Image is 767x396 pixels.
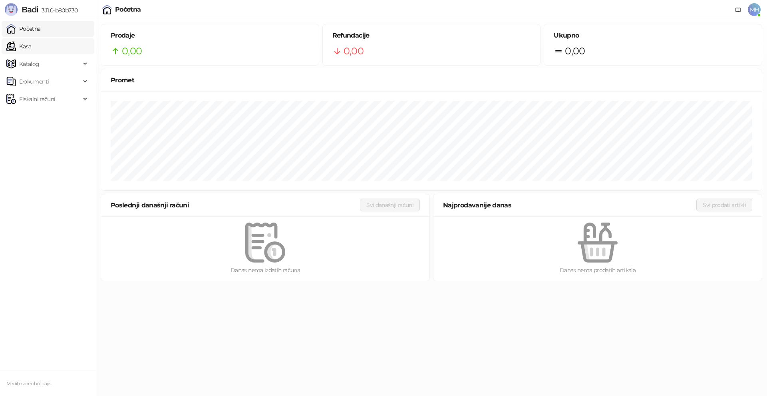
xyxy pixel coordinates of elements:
span: 0,00 [565,44,585,59]
button: Svi prodati artikli [696,199,752,211]
a: Početna [6,21,41,37]
small: Mediteraneo holidays [6,381,51,386]
div: Danas nema prodatih artikala [446,266,749,275]
h5: Refundacije [332,31,531,40]
div: Promet [111,75,752,85]
span: 0,00 [122,44,142,59]
span: MH [748,3,761,16]
img: Logo [5,3,18,16]
span: 0,00 [344,44,364,59]
span: 3.11.0-b80b730 [38,7,77,14]
div: Najprodavanije danas [443,200,696,210]
button: Svi današnji računi [360,199,420,211]
span: Badi [22,5,38,14]
h5: Prodaje [111,31,309,40]
span: Fiskalni računi [19,91,55,107]
span: Dokumenti [19,74,49,90]
div: Početna [115,6,141,13]
a: Dokumentacija [732,3,745,16]
a: Kasa [6,38,31,54]
span: Katalog [19,56,40,72]
h5: Ukupno [554,31,752,40]
div: Danas nema izdatih računa [114,266,417,275]
div: Poslednji današnji računi [111,200,360,210]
